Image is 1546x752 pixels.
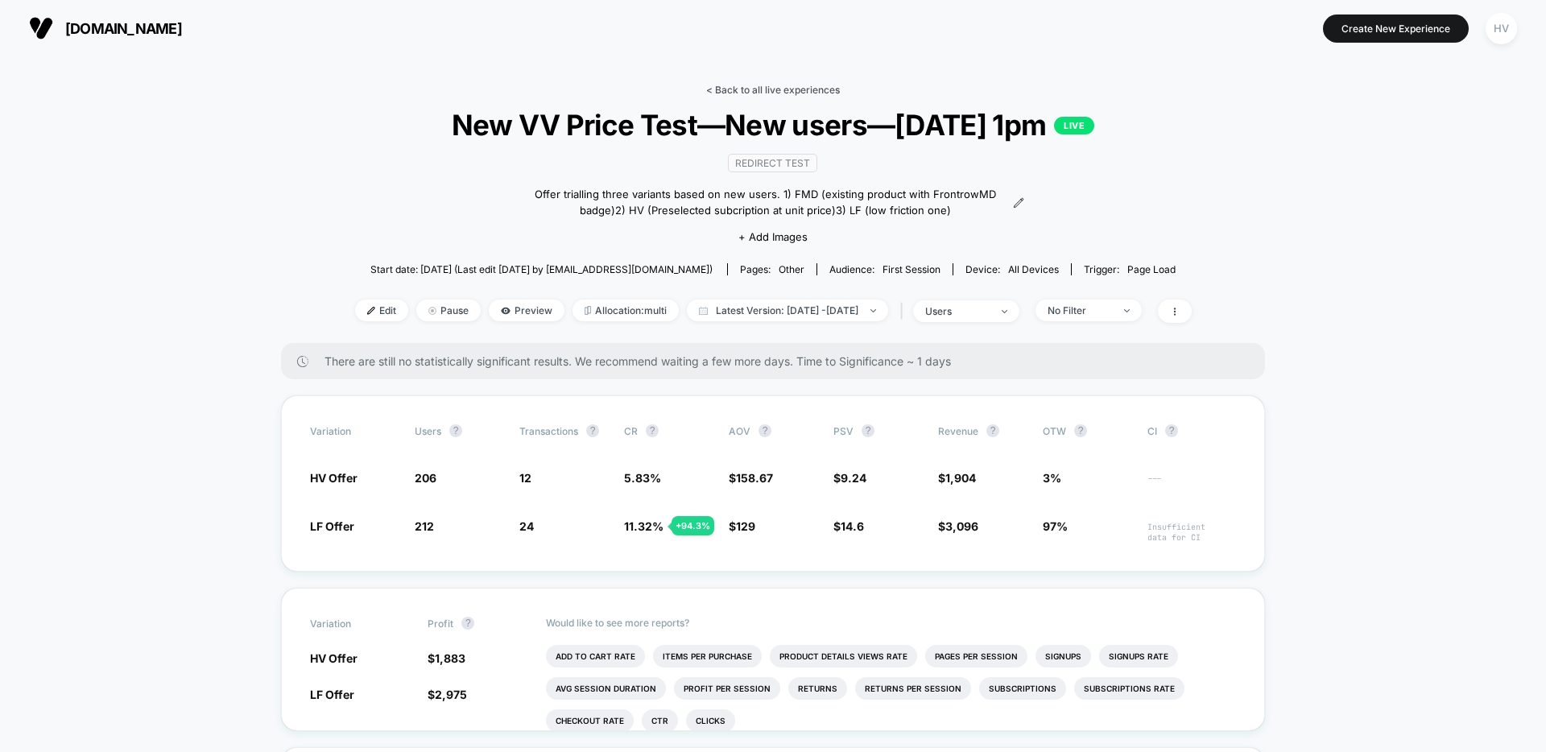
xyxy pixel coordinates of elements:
span: | [896,300,913,323]
span: First Session [883,263,940,275]
span: Transactions [519,425,578,437]
img: edit [367,307,375,315]
li: Checkout Rate [546,709,634,732]
span: $ [833,519,864,533]
div: + 94.3 % [672,516,714,535]
button: ? [449,424,462,437]
span: 206 [415,471,436,485]
span: 9.24 [841,471,866,485]
li: Subscriptions [979,677,1066,700]
button: Create New Experience [1323,14,1469,43]
span: Insufficient data for CI [1147,522,1236,543]
span: Redirect Test [728,154,817,172]
span: other [779,263,804,275]
span: + Add Images [738,230,808,243]
span: Revenue [938,425,978,437]
img: end [1124,309,1130,312]
li: Signups Rate [1099,645,1178,667]
div: HV [1486,13,1517,44]
div: users [925,305,990,317]
span: 97% [1043,519,1068,533]
li: Clicks [686,709,735,732]
span: $ [938,471,976,485]
span: $ [729,471,773,485]
span: Variation [310,424,399,437]
li: Returns Per Session [855,677,971,700]
li: Pages Per Session [925,645,1027,667]
button: [DOMAIN_NAME] [24,15,187,41]
span: PSV [833,425,854,437]
img: end [870,309,876,312]
p: LIVE [1054,117,1094,134]
span: LF Offer [310,688,354,701]
span: Page Load [1127,263,1176,275]
span: AOV [729,425,750,437]
span: 129 [736,519,755,533]
span: 158.67 [736,471,773,485]
span: Allocation: multi [573,300,679,321]
span: 14.6 [841,519,864,533]
img: Visually logo [29,16,53,40]
span: LF Offer [310,519,354,533]
li: Add To Cart Rate [546,645,645,667]
span: all devices [1008,263,1059,275]
button: ? [862,424,874,437]
span: Edit [355,300,408,321]
div: Audience: [829,263,940,275]
img: rebalance [585,306,591,315]
button: ? [646,424,659,437]
button: ? [586,424,599,437]
span: OTW [1043,424,1131,437]
span: New VV Price Test—New users—[DATE] 1pm [396,108,1149,142]
div: Pages: [740,263,804,275]
span: 11.32 % [624,519,663,533]
img: end [1002,310,1007,313]
span: 1,883 [435,651,465,665]
span: $ [428,651,465,665]
span: Profit [428,618,453,630]
span: 2,975 [435,688,467,701]
span: HV Offer [310,651,358,665]
span: 5.83 % [624,471,661,485]
li: Returns [788,677,847,700]
span: 3,096 [945,519,978,533]
span: CR [624,425,638,437]
span: [DOMAIN_NAME] [65,20,182,37]
span: Pause [416,300,481,321]
div: No Filter [1048,304,1112,316]
span: users [415,425,441,437]
img: calendar [699,307,708,315]
span: 1,904 [945,471,976,485]
span: 212 [415,519,434,533]
button: ? [986,424,999,437]
li: Signups [1035,645,1091,667]
span: HV Offer [310,471,358,485]
li: Profit Per Session [674,677,780,700]
li: Subscriptions Rate [1074,677,1184,700]
span: 3% [1043,471,1061,485]
li: Items Per Purchase [653,645,762,667]
img: end [428,307,436,315]
button: ? [1165,424,1178,437]
span: Variation [310,617,399,630]
button: ? [1074,424,1087,437]
span: --- [1147,473,1236,485]
li: Avg Session Duration [546,677,666,700]
button: ? [759,424,771,437]
li: Product Details Views Rate [770,645,917,667]
span: There are still no statistically significant results. We recommend waiting a few more days . Time... [324,354,1233,368]
span: Offer trialling three variants based on new users. 1) FMD (existing product with FrontrowMD badge... [522,187,1008,218]
span: Preview [489,300,564,321]
span: 24 [519,519,534,533]
span: CI [1147,424,1236,437]
span: 12 [519,471,531,485]
span: Latest Version: [DATE] - [DATE] [687,300,888,321]
span: Device: [953,263,1071,275]
li: Ctr [642,709,678,732]
span: $ [833,471,866,485]
p: Would like to see more reports? [546,617,1237,629]
span: Start date: [DATE] (Last edit [DATE] by [EMAIL_ADDRESS][DOMAIN_NAME]) [370,263,713,275]
span: $ [428,688,467,701]
span: $ [938,519,978,533]
button: ? [461,617,474,630]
